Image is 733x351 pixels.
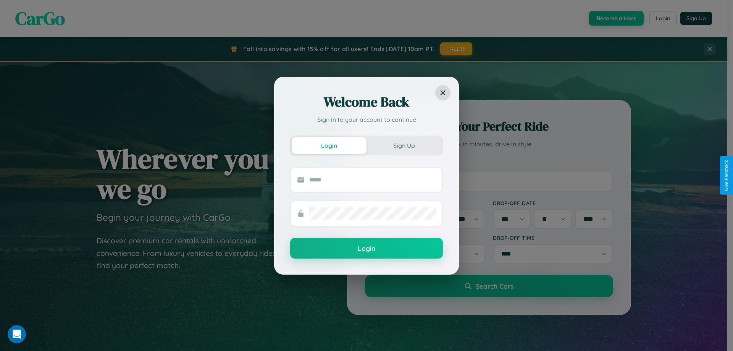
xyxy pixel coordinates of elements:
[290,115,443,124] p: Sign in to your account to continue
[366,137,441,154] button: Sign Up
[292,137,366,154] button: Login
[290,93,443,111] h2: Welcome Back
[8,325,26,343] iframe: Intercom live chat
[724,160,729,191] div: Give Feedback
[290,238,443,259] button: Login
